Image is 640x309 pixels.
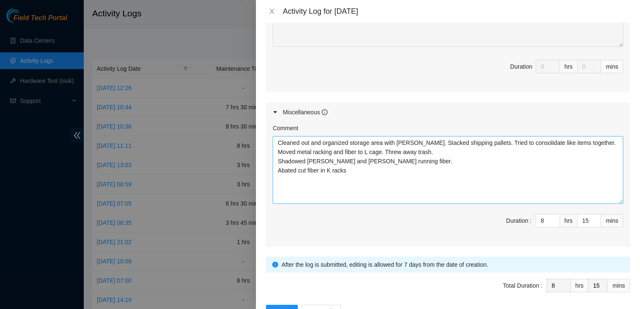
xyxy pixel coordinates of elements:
[273,6,623,47] textarea: Comment
[601,214,623,227] div: mins
[283,108,328,117] div: Miscellaneous
[571,279,588,292] div: hrs
[273,136,623,204] textarea: Comment
[506,216,532,225] div: Duration :
[560,214,578,227] div: hrs
[273,124,298,133] label: Comment
[560,60,578,73] div: hrs
[608,279,630,292] div: mins
[266,8,278,15] button: Close
[272,262,278,268] span: info-circle
[601,60,623,73] div: mins
[268,8,275,15] span: close
[510,62,532,71] div: Duration
[266,103,630,122] div: Miscellaneous info-circle
[273,110,278,115] span: caret-right
[283,7,630,16] div: Activity Log for [DATE]
[503,281,542,290] div: Total Duration :
[281,260,624,269] div: After the log is submitted, editing is allowed for 7 days from the date of creation.
[322,109,328,115] span: info-circle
